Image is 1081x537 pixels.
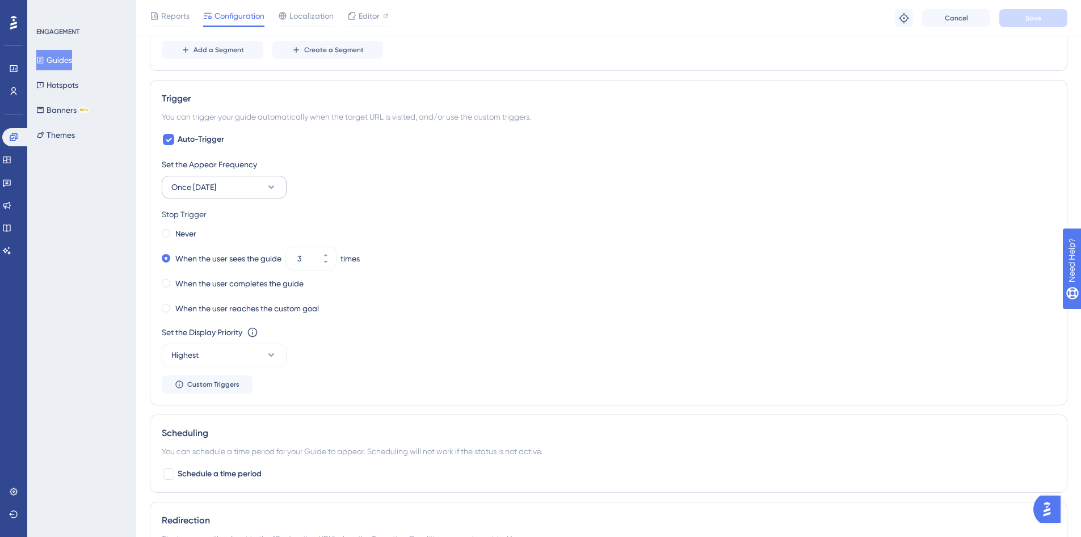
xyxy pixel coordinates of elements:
button: Save [999,9,1067,27]
div: ENGAGEMENT [36,27,79,36]
button: Highest [162,344,287,366]
div: You can schedule a time period for your Guide to appear. Scheduling will not work if the status i... [162,445,1055,458]
span: Need Help? [27,3,71,16]
label: Never [175,227,196,240]
span: Reports [161,9,190,23]
span: Auto-Trigger [178,133,224,146]
div: Scheduling [162,426,1055,440]
button: Cancel [922,9,990,27]
div: times [340,252,360,265]
div: Stop Trigger [162,208,1055,221]
div: BETA [79,107,89,113]
span: Cancel [945,14,968,23]
span: Create a Segment [304,45,364,54]
button: Guides [36,50,72,70]
span: Save [1025,14,1041,23]
div: Set the Display Priority [162,325,242,339]
div: Set the Appear Frequency [162,158,1055,171]
div: Redirection [162,514,1055,527]
button: Themes [36,125,75,145]
span: Once [DATE] [171,180,216,194]
span: Editor [359,9,380,23]
button: Add a Segment [162,41,263,59]
div: You can trigger your guide automatically when the target URL is visited, and/or use the custom tr... [162,110,1055,124]
span: Configuration [214,9,264,23]
span: Add a Segment [194,45,244,54]
span: Schedule a time period [178,467,262,481]
label: When the user completes the guide [175,277,304,290]
label: When the user sees the guide [175,252,281,265]
button: Hotspots [36,75,78,95]
span: Localization [289,9,334,23]
button: Custom Triggers [162,375,253,394]
button: BannersBETA [36,100,89,120]
span: Custom Triggers [187,380,239,389]
iframe: UserGuiding AI Assistant Launcher [1033,492,1067,526]
button: Once [DATE] [162,176,287,198]
span: Highest [171,348,199,362]
label: When the user reaches the custom goal [175,302,319,315]
button: Create a Segment [272,41,383,59]
div: Trigger [162,92,1055,105]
